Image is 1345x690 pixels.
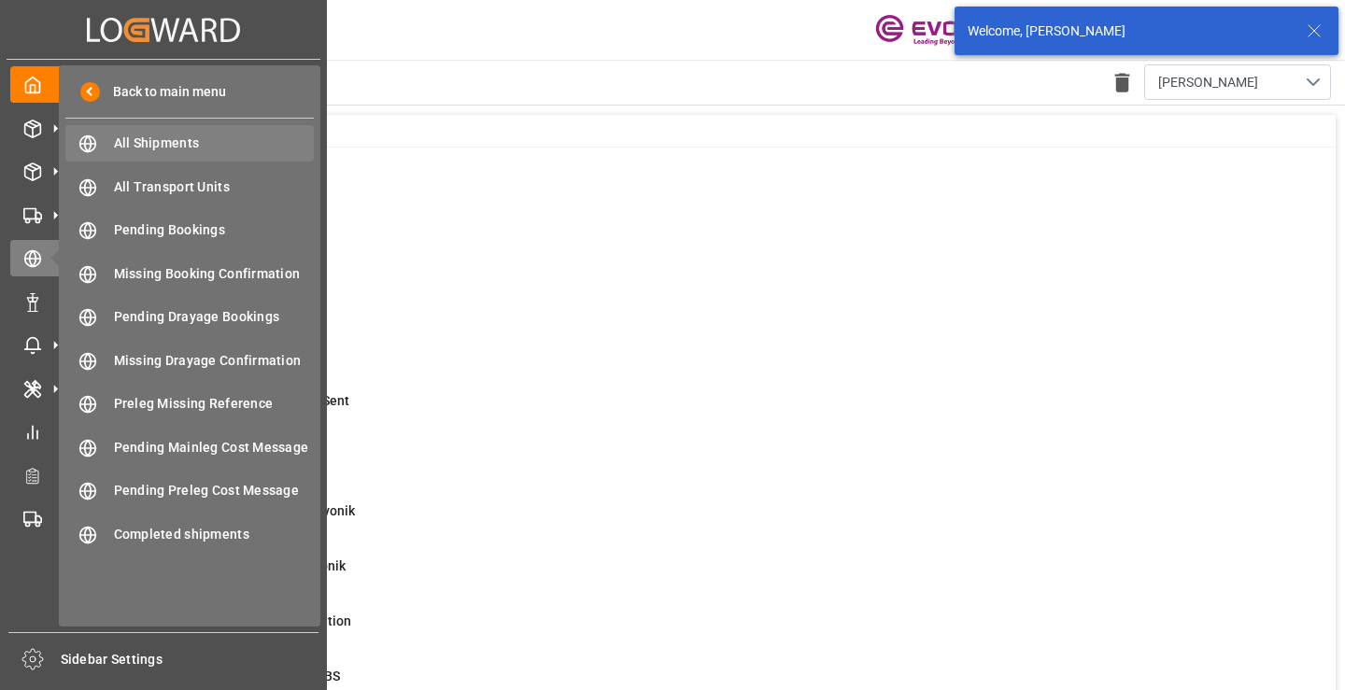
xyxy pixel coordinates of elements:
a: All Shipments [65,125,314,162]
a: Preleg Missing Reference [65,386,314,422]
span: Sidebar Settings [61,650,319,669]
a: 2Error on Initial Sales Order to EvonikShipment [95,501,1312,541]
a: 10ABS: No Bkg Req Sent DateShipment [95,281,1312,320]
a: 47ABS: Missing Booking ConfirmationShipment [95,612,1312,651]
a: 27ETD>3 Days Past,No Cost Msg SentShipment [95,391,1312,430]
span: Preleg Missing Reference [114,394,315,414]
a: Missing Booking Confirmation [65,255,314,291]
span: All Transport Units [114,177,315,197]
a: My Reports [10,414,317,450]
a: 33ABS: No Init Bkg Conf DateShipment [95,226,1312,265]
span: Missing Booking Confirmation [114,264,315,284]
span: Missing Drayage Confirmation [114,351,315,371]
button: open menu [1144,64,1331,100]
a: 3ETD < 3 Days,No Del # Rec'dShipment [95,446,1312,486]
span: Pending Mainleg Cost Message [114,438,315,458]
span: Completed shipments [114,525,315,544]
a: 0Error Sales Order Update to EvonikShipment [95,556,1312,596]
a: Non Conformance [10,283,317,319]
span: Pending Bookings [114,220,315,240]
a: Completed shipments [65,515,314,552]
span: Pending Drayage Bookings [114,307,315,327]
span: Back to main menu [100,82,226,102]
a: Pending Drayage Bookings [65,299,314,335]
a: Pending Preleg Cost Message [65,472,314,509]
a: Transport Planner [10,457,317,493]
a: 0MOT Missing at Order LevelSales Order-IVPO [95,171,1312,210]
span: All Shipments [114,134,315,153]
a: All Transport Units [65,168,314,204]
a: 11ETA > 10 Days , No ATA EnteredShipment [95,336,1312,375]
span: [PERSON_NAME] [1158,73,1258,92]
img: Evonik-brand-mark-Deep-Purple-RGB.jpeg_1700498283.jpeg [875,14,997,47]
a: Missing Drayage Confirmation [65,342,314,378]
a: My Cockpit [10,66,317,103]
span: Pending Preleg Cost Message [114,481,315,500]
a: Pending Bookings [65,212,314,248]
a: Pending Mainleg Cost Message [65,429,314,465]
a: Transport Planning [10,500,317,537]
div: Welcome, [PERSON_NAME] [968,21,1289,41]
